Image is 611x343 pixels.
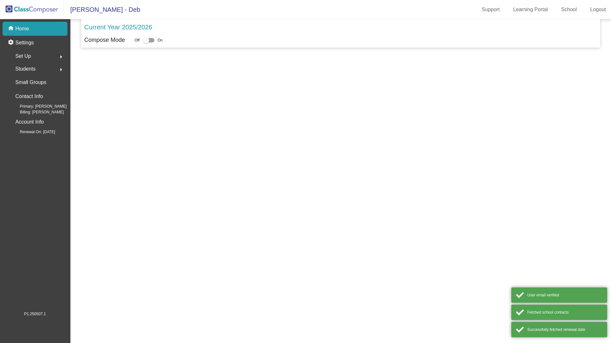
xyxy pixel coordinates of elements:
[8,25,15,33] mat-icon: home
[135,37,140,43] span: Off
[57,53,65,61] mat-icon: arrow_right
[527,327,602,332] div: Successfully fetched renewal date
[64,4,140,15] span: [PERSON_NAME] - Deb
[585,4,611,15] a: Logout
[15,65,35,73] span: Students
[57,66,65,73] mat-icon: arrow_right
[477,4,505,15] a: Support
[8,39,15,47] mat-icon: settings
[158,37,163,43] span: On
[527,309,602,315] div: Fetched school contacts
[556,4,582,15] a: School
[15,78,46,87] p: Small Groups
[527,292,602,298] div: User email verified
[10,109,64,115] span: Billing: [PERSON_NAME]
[15,52,31,61] span: Set Up
[84,36,125,44] p: Compose Mode
[15,25,29,33] p: Home
[15,92,43,101] p: Contact Info
[15,39,34,47] p: Settings
[15,118,44,126] p: Account Info
[10,129,55,135] span: Renewal On: [DATE]
[10,103,67,109] span: Primary: [PERSON_NAME]
[508,4,553,15] a: Learning Portal
[84,22,152,32] p: Current Year 2025/2026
